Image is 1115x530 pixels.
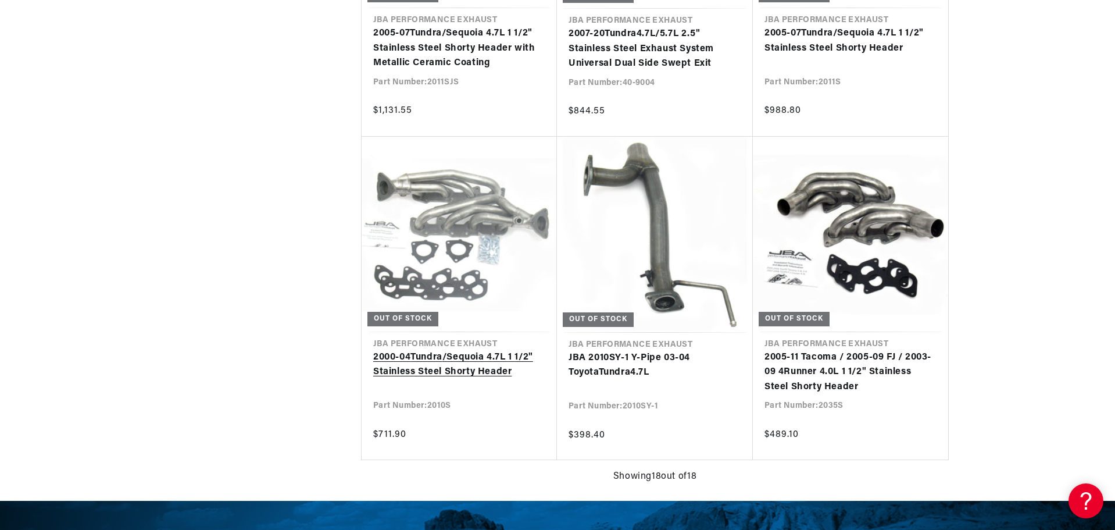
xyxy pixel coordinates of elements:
[373,350,545,380] a: 2000-04Tundra/Sequoia 4.7L 1 1/2" Stainless Steel Shorty Header
[764,350,937,395] a: 2005-11 Tacoma / 2005-09 FJ / 2003-09 4Runner 4.0L 1 1/2" Stainless Steel Shorty Header
[373,26,545,71] a: 2005-07Tundra/Sequoia 4.7L 1 1/2" Stainless Steel Shorty Header with Metallic Ceramic Coating
[569,351,741,380] a: JBA 2010SY-1 Y-Pipe 03-04 ToyotaTundra4.7L
[764,26,937,56] a: 2005-07Tundra/Sequoia 4.7L 1 1/2" Stainless Steel Shorty Header
[569,27,741,72] a: 2007-20Tundra4.7L/5.7L 2.5" Stainless Steel Exhaust System Universal Dual Side Swept Exit
[613,469,696,485] span: Showing 18 out of 18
